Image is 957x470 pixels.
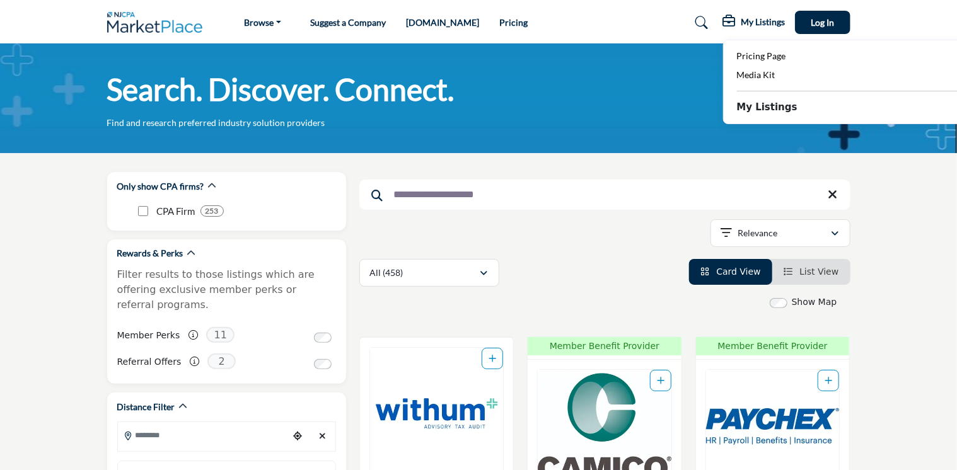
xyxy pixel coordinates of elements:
a: [DOMAIN_NAME] [406,17,479,28]
div: My Listings [723,15,786,30]
span: Card View [716,267,760,277]
div: Clear search location [313,423,332,450]
h5: My Listings [741,16,786,28]
p: All (458) [370,267,403,279]
a: Search [683,13,716,33]
p: CPA Firm: CPA Firm [157,204,195,219]
a: Add To List [489,353,496,364]
span: Log In [811,17,834,28]
p: Find and research preferred industry solution providers [107,117,325,129]
span: List View [799,267,838,277]
input: Switch to Referral Offers [314,359,332,369]
a: Add To List [657,375,664,386]
span: Member Benefit Provider [531,340,678,353]
button: Relevance [710,219,850,247]
span: Media Kit [737,69,775,80]
label: Member Perks [117,324,180,347]
span: Member Benefit Provider [700,340,846,353]
p: Relevance [738,227,777,239]
a: Pricing [499,17,528,28]
a: Suggest a Company [310,17,386,28]
input: Search Keyword [359,180,850,210]
span: 11 [206,327,235,343]
li: Card View [689,259,772,285]
h2: Rewards & Perks [117,247,183,260]
button: Log In [795,11,850,34]
a: Add To List [825,375,832,386]
span: Pricing Page [737,50,786,61]
input: CPA Firm checkbox [138,206,148,216]
a: Media Kit [737,68,775,83]
a: Pricing Page [737,49,786,64]
input: Switch to Member Perks [314,333,332,343]
a: View Card [700,267,761,277]
b: 253 [206,207,219,215]
a: Browse [235,14,290,32]
a: View List [784,267,839,277]
div: Choose your current location [288,423,307,450]
li: List View [772,259,850,285]
p: Filter results to those listings which are offering exclusive member perks or referral programs. [117,267,336,312]
h2: Only show CPA firms? [117,180,204,193]
h1: Search. Discover. Connect. [107,70,455,109]
label: Show Map [792,295,837,309]
img: Site Logo [107,12,209,33]
span: 2 [207,353,236,369]
b: My Listings [737,100,797,115]
input: Search Location [118,423,288,447]
h2: Distance Filter [117,401,175,413]
label: Referral Offers [117,351,182,373]
div: 253 Results For CPA Firm [200,205,224,217]
button: All (458) [359,259,499,287]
